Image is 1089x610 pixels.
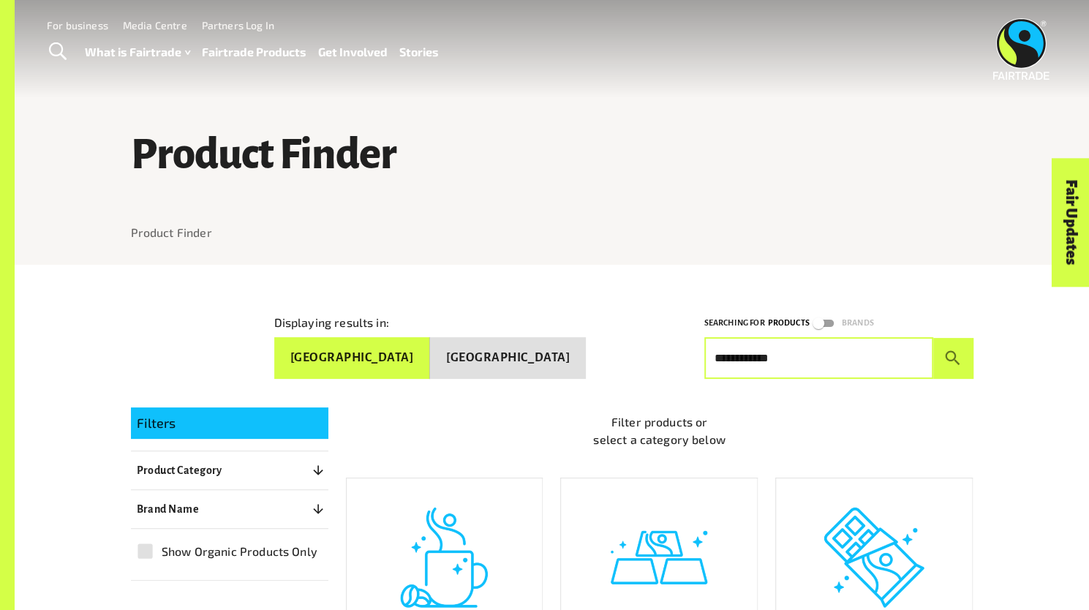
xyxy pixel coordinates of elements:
[137,500,200,518] p: Brand Name
[131,132,973,178] h1: Product Finder
[39,34,75,70] a: Toggle Search
[274,337,431,379] button: [GEOGRAPHIC_DATA]
[131,496,328,522] button: Brand Name
[767,316,809,330] p: Products
[85,42,190,63] a: What is Fairtrade
[274,314,389,331] p: Displaying results in:
[842,316,874,330] p: Brands
[346,413,973,448] p: Filter products or select a category below
[131,457,328,483] button: Product Category
[430,337,586,379] button: [GEOGRAPHIC_DATA]
[704,316,765,330] p: Searching for
[162,543,317,560] span: Show Organic Products Only
[47,19,108,31] a: For business
[318,42,388,63] a: Get Involved
[202,42,306,63] a: Fairtrade Products
[123,19,187,31] a: Media Centre
[993,18,1050,80] img: Fairtrade Australia New Zealand logo
[399,42,439,63] a: Stories
[137,413,323,433] p: Filters
[202,19,274,31] a: Partners Log In
[137,462,222,479] p: Product Category
[131,224,973,241] nav: breadcrumb
[131,225,212,239] a: Product Finder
